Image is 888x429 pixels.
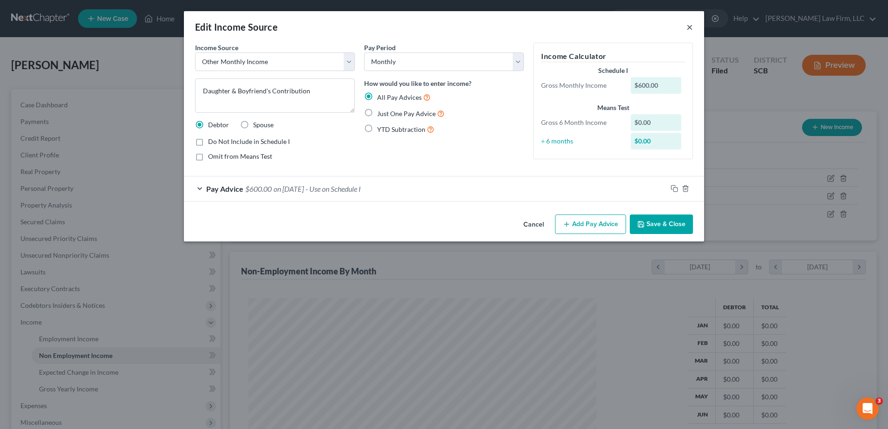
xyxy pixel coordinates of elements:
[536,81,626,90] div: Gross Monthly Income
[541,103,685,112] div: Means Test
[274,184,304,193] span: on [DATE]
[306,184,361,193] span: - Use on Schedule I
[541,66,685,75] div: Schedule I
[206,184,243,193] span: Pay Advice
[208,137,290,145] span: Do Not Include in Schedule I
[364,78,471,88] label: How would you like to enter income?
[516,215,551,234] button: Cancel
[631,133,682,149] div: $0.00
[195,20,278,33] div: Edit Income Source
[856,397,879,420] iframe: Intercom live chat
[208,152,272,160] span: Omit from Means Test
[555,214,626,234] button: Add Pay Advice
[631,114,682,131] div: $0.00
[541,51,685,62] h5: Income Calculator
[245,184,272,193] span: $600.00
[686,21,693,32] button: ×
[377,110,436,117] span: Just One Pay Advice
[536,118,626,127] div: Gross 6 Month Income
[536,136,626,146] div: ÷ 6 months
[208,121,229,129] span: Debtor
[377,93,422,101] span: All Pay Advices
[377,125,425,133] span: YTD Subtraction
[631,77,682,94] div: $600.00
[253,121,274,129] span: Spouse
[364,43,396,52] label: Pay Period
[875,397,883,405] span: 3
[195,44,238,52] span: Income Source
[630,214,693,234] button: Save & Close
